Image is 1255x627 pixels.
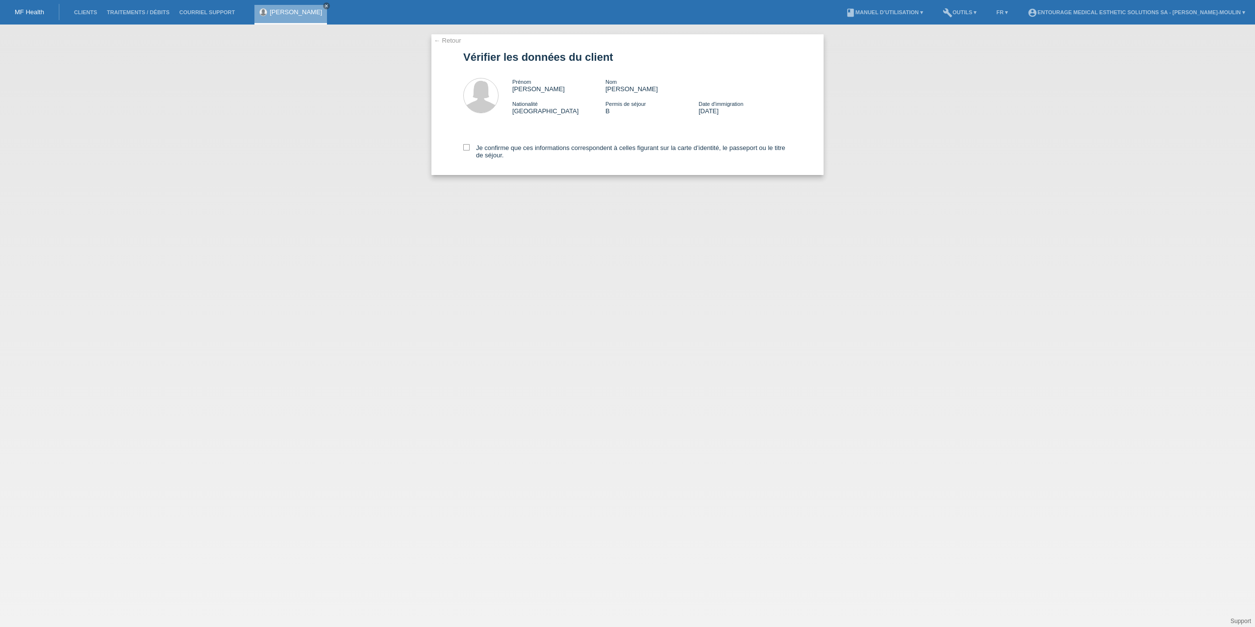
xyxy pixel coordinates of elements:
[102,9,175,15] a: Traitements / débits
[434,37,461,44] a: ← Retour
[1230,618,1251,625] a: Support
[1028,8,1037,18] i: account_circle
[699,100,792,115] div: [DATE]
[512,78,605,93] div: [PERSON_NAME]
[605,101,646,107] span: Permis de séjour
[605,79,617,85] span: Nom
[175,9,240,15] a: Courriel Support
[605,78,699,93] div: [PERSON_NAME]
[846,8,855,18] i: book
[512,79,531,85] span: Prénom
[15,8,44,16] a: MF Health
[512,100,605,115] div: [GEOGRAPHIC_DATA]
[69,9,102,15] a: Clients
[699,101,743,107] span: Date d'immigration
[991,9,1013,15] a: FR ▾
[841,9,928,15] a: bookManuel d’utilisation ▾
[324,3,329,8] i: close
[463,51,792,63] h1: Vérifier les données du client
[943,8,953,18] i: build
[605,100,699,115] div: B
[270,8,322,16] a: [PERSON_NAME]
[938,9,981,15] a: buildOutils ▾
[1023,9,1250,15] a: account_circleENTOURAGE Medical Esthetic Solutions SA - [PERSON_NAME]-Moulin ▾
[463,144,792,159] label: Je confirme que ces informations correspondent à celles figurant sur la carte d’identité, le pass...
[323,2,330,9] a: close
[512,101,538,107] span: Nationalité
